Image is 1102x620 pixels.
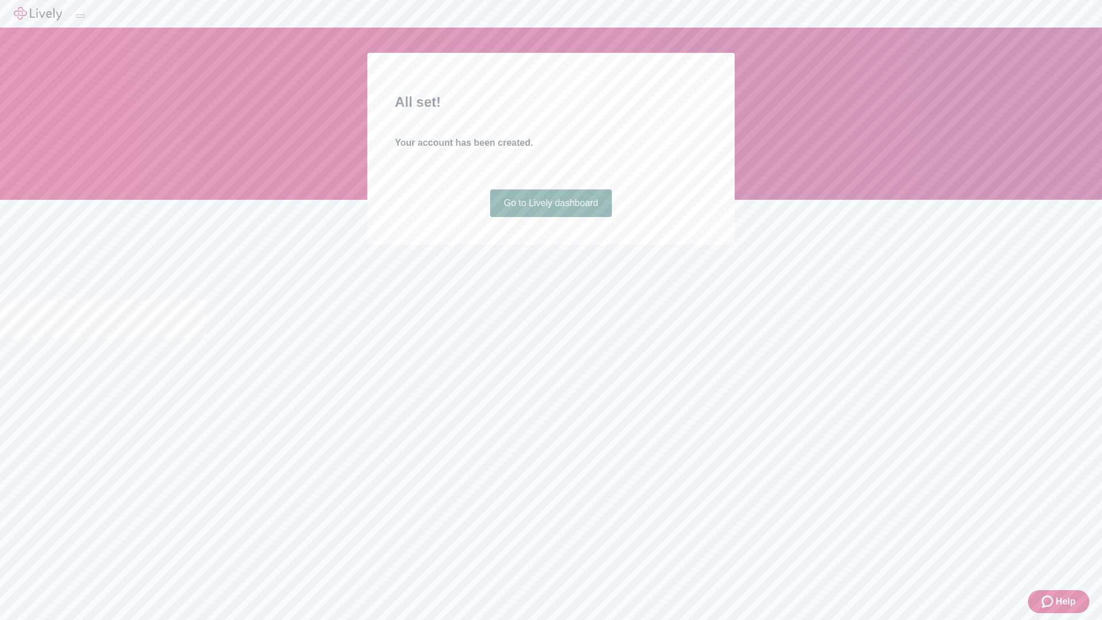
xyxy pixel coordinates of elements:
[76,14,85,18] button: Log out
[1042,595,1056,609] svg: Zendesk support icon
[1056,595,1076,609] span: Help
[14,7,62,21] img: Lively
[395,136,707,150] h4: Your account has been created.
[395,92,707,113] h2: All set!
[490,189,612,217] a: Go to Lively dashboard
[1028,590,1089,613] button: Zendesk support iconHelp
